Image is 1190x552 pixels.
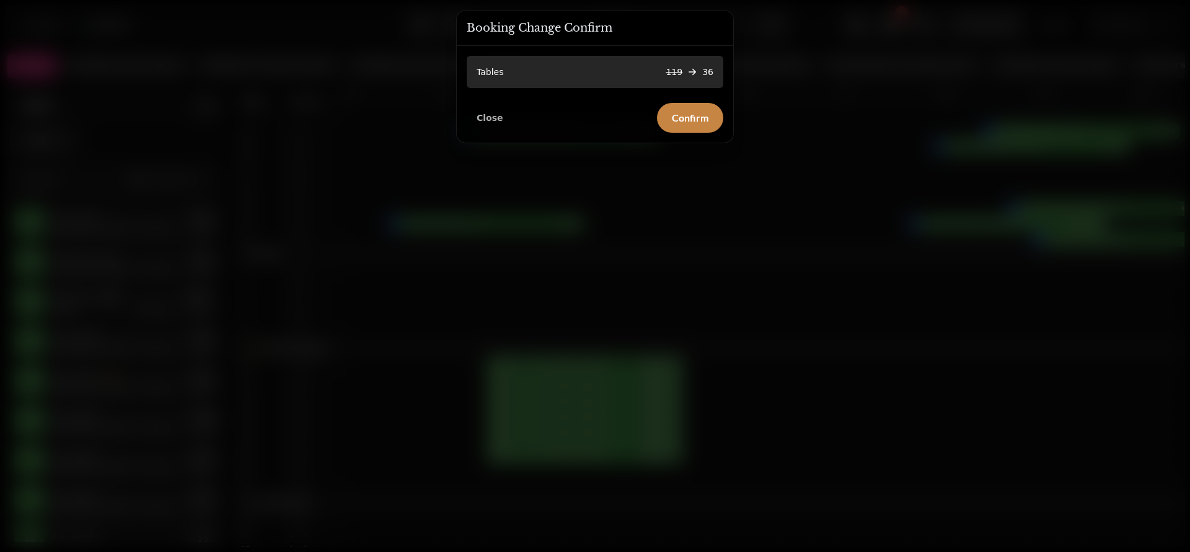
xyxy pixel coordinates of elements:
p: 36 [702,66,713,78]
span: Close [477,114,503,122]
span: Confirm [672,113,708,123]
button: Close [467,110,513,126]
h3: Booking Change Confirm [467,20,723,35]
p: Tables [477,66,504,78]
p: 119 [666,66,682,78]
button: Confirm [657,103,723,133]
